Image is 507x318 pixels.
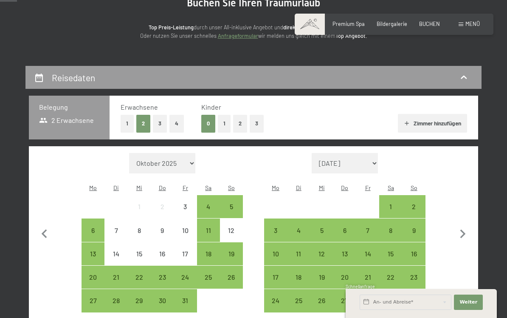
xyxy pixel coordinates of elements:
div: Wed Oct 22 2025 [128,266,151,289]
abbr: Donnerstag [341,184,348,191]
button: 3 [153,115,167,132]
div: 20 [82,274,104,295]
div: 6 [82,227,104,248]
div: Anreise möglich [310,219,333,241]
div: Anreise nicht möglich [174,219,197,241]
div: Mon Oct 27 2025 [82,289,104,312]
button: 1 [218,115,231,132]
div: 3 [175,203,196,224]
abbr: Dienstag [296,184,301,191]
button: 2 [233,115,247,132]
span: 2 Erwachsene [39,116,94,125]
div: Anreise möglich [356,266,379,289]
div: Sat Nov 15 2025 [379,242,402,265]
div: 7 [105,227,127,248]
div: 3 [265,227,286,248]
div: Anreise möglich [333,289,356,312]
div: 14 [105,250,127,272]
div: 21 [105,274,127,295]
h3: Belegung [39,102,99,112]
div: 12 [221,227,242,248]
abbr: Mittwoch [136,184,142,191]
div: Anreise möglich [82,266,104,289]
button: 2 [136,115,150,132]
div: Anreise nicht möglich [151,242,174,265]
div: Anreise möglich [82,289,104,312]
div: 15 [129,250,150,272]
div: 5 [221,203,242,224]
div: Thu Oct 30 2025 [151,289,174,312]
div: Fri Nov 07 2025 [356,219,379,241]
div: Mon Oct 13 2025 [82,242,104,265]
div: Sun Nov 02 2025 [403,195,425,218]
span: Menü [465,20,480,27]
abbr: Sonntag [411,184,417,191]
div: Anreise möglich [287,219,310,241]
div: Anreise möglich [128,266,151,289]
span: Premium Spa [332,20,365,27]
button: 0 [201,115,215,132]
button: Nächster Monat [454,153,472,313]
div: Anreise möglich [287,289,310,312]
div: 18 [288,274,309,295]
div: Sun Nov 23 2025 [403,266,425,289]
div: Anreise möglich [264,242,287,265]
div: 1 [129,203,150,224]
div: Fri Oct 31 2025 [174,289,197,312]
p: durch unser All-inklusive Angebot und zum ! Oder nutzen Sie unser schnelles wir melden uns gleich... [84,23,423,40]
div: Sat Oct 25 2025 [197,266,220,289]
div: Anreise möglich [82,242,104,265]
div: 10 [175,227,196,248]
div: 15 [380,250,401,272]
div: 2 [152,203,173,224]
span: Weiter [459,299,477,306]
div: Anreise möglich [264,289,287,312]
div: Anreise möglich [403,242,425,265]
div: Sat Nov 08 2025 [379,219,402,241]
div: Anreise möglich [197,242,220,265]
div: Sat Nov 01 2025 [379,195,402,218]
div: Tue Nov 18 2025 [287,266,310,289]
div: 9 [403,227,425,248]
div: Anreise möglich [333,242,356,265]
div: Anreise nicht möglich [151,219,174,241]
div: Thu Nov 20 2025 [333,266,356,289]
abbr: Donnerstag [159,184,166,191]
div: Anreise möglich [403,195,425,218]
div: Anreise möglich [220,266,243,289]
div: Thu Oct 09 2025 [151,219,174,241]
div: 12 [311,250,332,272]
div: 18 [198,250,219,272]
button: Vorheriger Monat [36,153,54,313]
div: Fri Oct 17 2025 [174,242,197,265]
div: Anreise möglich [82,219,104,241]
div: Anreise möglich [151,289,174,312]
div: Anreise nicht möglich [128,242,151,265]
div: Mon Oct 06 2025 [82,219,104,241]
div: Mon Nov 17 2025 [264,266,287,289]
div: Anreise möglich [310,266,333,289]
div: Wed Oct 15 2025 [128,242,151,265]
abbr: Samstag [205,184,211,191]
div: Anreise möglich [287,266,310,289]
div: 11 [288,250,309,272]
div: 14 [357,250,378,272]
div: 1 [380,203,401,224]
div: 2 [403,203,425,224]
div: Anreise möglich [197,266,220,289]
div: Sun Oct 19 2025 [220,242,243,265]
div: Anreise möglich [104,266,127,289]
div: Tue Nov 25 2025 [287,289,310,312]
div: Anreise möglich [403,219,425,241]
div: Wed Nov 26 2025 [310,289,333,312]
div: Anreise möglich [151,266,174,289]
h2: Reisedaten [52,72,95,83]
div: Wed Nov 12 2025 [310,242,333,265]
div: Anreise möglich [128,289,151,312]
a: BUCHEN [419,20,440,27]
div: Sat Oct 04 2025 [197,195,220,218]
div: Sun Oct 12 2025 [220,219,243,241]
span: Erwachsene [121,103,158,111]
div: Anreise möglich [287,242,310,265]
div: 22 [129,274,150,295]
